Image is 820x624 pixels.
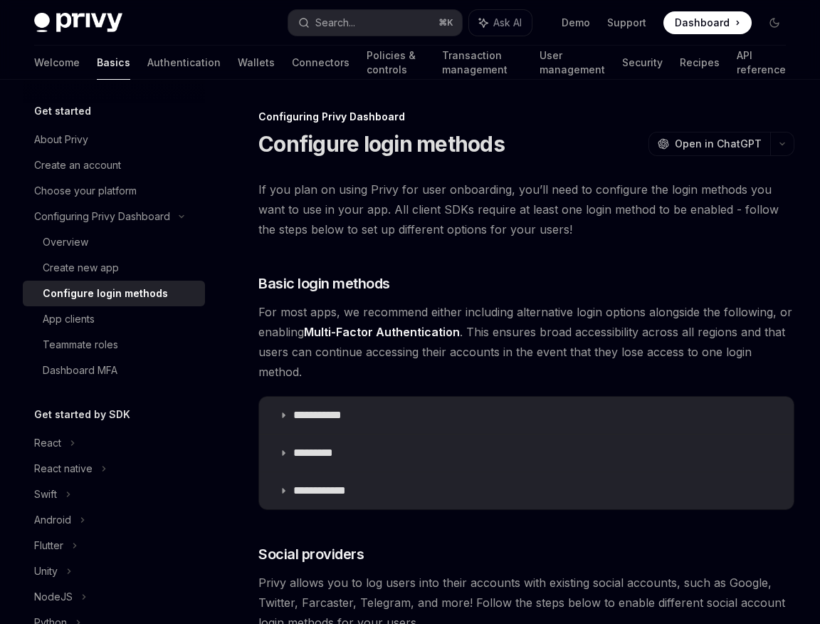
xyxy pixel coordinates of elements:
a: Choose your platform [23,178,205,204]
a: Create new app [23,255,205,281]
a: Authentication [147,46,221,80]
span: For most apps, we recommend either including alternative login options alongside the following, o... [258,302,794,382]
div: Configuring Privy Dashboard [258,110,794,124]
span: Ask AI [493,16,522,30]
a: App clients [23,306,205,332]
a: Dashboard [663,11,752,34]
a: Overview [23,229,205,255]
button: Search...⌘K [288,10,461,36]
div: Configure login methods [43,285,168,302]
a: Welcome [34,46,80,80]
span: Open in ChatGPT [675,137,762,151]
a: Multi-Factor Authentication [304,325,460,340]
a: About Privy [23,127,205,152]
a: User management [540,46,605,80]
div: Android [34,511,71,529]
a: Recipes [680,46,720,80]
div: About Privy [34,131,88,148]
h5: Get started [34,103,91,120]
div: Configuring Privy Dashboard [34,208,170,225]
a: Security [622,46,663,80]
div: Unity [34,563,58,580]
span: Social providers [258,544,364,564]
h1: Configure login methods [258,131,505,157]
button: Toggle dark mode [763,11,786,34]
a: Teammate roles [23,332,205,358]
div: Dashboard MFA [43,362,117,379]
a: Wallets [238,46,275,80]
span: ⌘ K [438,17,453,28]
button: Open in ChatGPT [648,132,770,156]
div: Swift [34,486,57,503]
a: Dashboard MFA [23,358,205,383]
div: Search... [315,14,355,31]
button: Ask AI [469,10,532,36]
a: API reference [737,46,786,80]
a: Basics [97,46,130,80]
a: Transaction management [442,46,522,80]
div: React [34,435,61,452]
a: Connectors [292,46,349,80]
div: Overview [43,234,88,251]
div: NodeJS [34,588,73,605]
div: Choose your platform [34,182,137,199]
div: App clients [43,311,95,328]
a: Configure login methods [23,281,205,306]
h5: Get started by SDK [34,406,130,423]
a: Support [607,16,646,30]
div: Create an account [34,157,121,174]
div: Create new app [43,259,119,276]
span: If you plan on using Privy for user onboarding, you’ll need to configure the login methods you wa... [258,180,794,239]
span: Basic login methods [258,274,390,293]
div: Teammate roles [43,336,118,353]
img: dark logo [34,13,122,33]
div: Flutter [34,537,63,554]
div: React native [34,460,93,477]
a: Create an account [23,152,205,178]
span: Dashboard [675,16,730,30]
a: Demo [562,16,590,30]
a: Policies & controls [367,46,425,80]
